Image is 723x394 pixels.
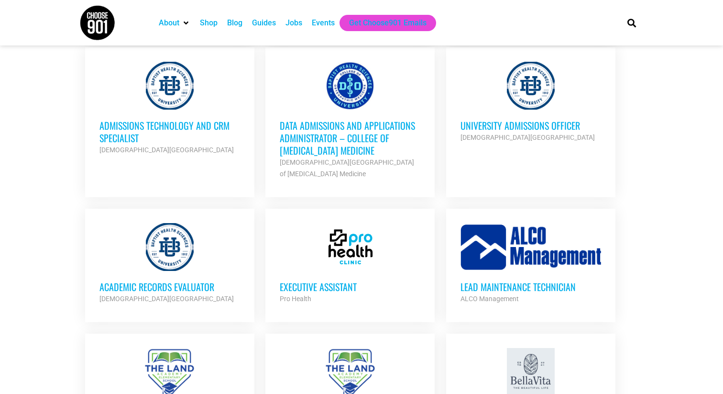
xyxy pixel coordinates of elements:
div: Search [624,15,640,31]
a: Guides [252,17,276,29]
a: Admissions Technology and CRM Specialist [DEMOGRAPHIC_DATA][GEOGRAPHIC_DATA] [85,47,254,170]
h3: Academic Records Evaluator [99,281,240,293]
h3: University Admissions Officer [460,119,601,132]
a: Get Choose901 Emails [349,17,427,29]
a: Executive Assistant Pro Health [265,209,435,319]
h3: Data Admissions and Applications Administrator – College of [MEDICAL_DATA] Medicine [280,119,420,157]
h3: Admissions Technology and CRM Specialist [99,119,240,144]
strong: [DEMOGRAPHIC_DATA][GEOGRAPHIC_DATA] [99,146,234,154]
strong: ALCO Management [460,295,519,303]
h3: Executive Assistant [280,281,420,293]
a: Academic Records Evaluator [DEMOGRAPHIC_DATA][GEOGRAPHIC_DATA] [85,209,254,319]
a: Events [312,17,335,29]
a: Shop [200,17,218,29]
a: Blog [227,17,242,29]
div: About [154,15,195,31]
a: Jobs [285,17,302,29]
a: About [159,17,179,29]
nav: Main nav [154,15,611,31]
a: University Admissions Officer [DEMOGRAPHIC_DATA][GEOGRAPHIC_DATA] [446,47,615,158]
strong: [DEMOGRAPHIC_DATA][GEOGRAPHIC_DATA] [99,295,234,303]
h3: Lead Maintenance Technician [460,281,601,293]
a: Lead Maintenance Technician ALCO Management [446,209,615,319]
strong: Pro Health [280,295,311,303]
strong: [DEMOGRAPHIC_DATA][GEOGRAPHIC_DATA] [460,134,595,141]
strong: [DEMOGRAPHIC_DATA][GEOGRAPHIC_DATA] of [MEDICAL_DATA] Medicine [280,158,414,178]
a: Data Admissions and Applications Administrator – College of [MEDICAL_DATA] Medicine [DEMOGRAPHIC_... [265,47,435,194]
